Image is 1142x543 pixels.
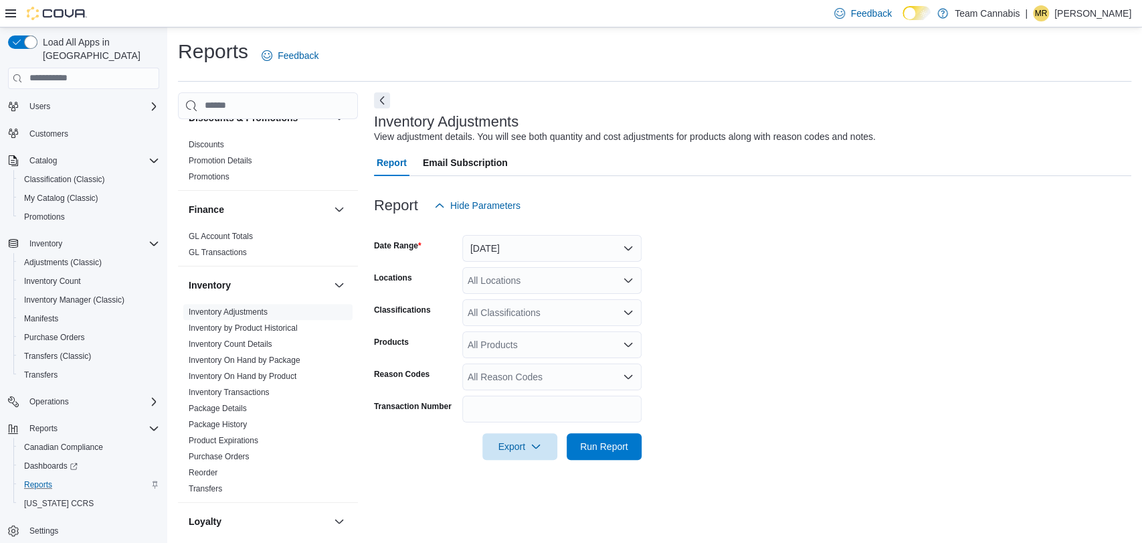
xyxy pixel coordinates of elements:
p: Team Cannabis [955,5,1020,21]
a: Transfers [19,367,63,383]
button: Open list of options [623,275,634,286]
span: GL Account Totals [189,231,253,242]
span: Promotions [189,171,229,182]
button: Open list of options [623,307,634,318]
a: Reorder [189,468,217,477]
a: My Catalog (Classic) [19,190,104,206]
span: Inventory Manager (Classic) [24,295,124,305]
span: Operations [29,396,69,407]
a: Promotion Details [189,156,252,165]
button: Canadian Compliance [13,438,165,457]
button: Settings [3,521,165,540]
span: Classification (Classic) [24,174,105,185]
a: Dashboards [13,457,165,475]
p: [PERSON_NAME] [1054,5,1131,21]
span: Transfers [19,367,159,383]
span: Inventory [29,238,62,249]
a: Inventory On Hand by Product [189,372,296,381]
a: Reports [19,477,58,493]
span: Transfers (Classic) [24,351,91,362]
button: Catalog [24,153,62,169]
h3: Inventory Adjustments [374,114,518,130]
span: MR [1035,5,1048,21]
a: Discounts [189,140,224,149]
span: Reorder [189,467,217,478]
span: Inventory Count [24,276,81,287]
a: Inventory Count [19,273,86,289]
a: Customers [24,126,74,142]
span: Discounts [189,139,224,150]
a: Transfers (Classic) [19,348,96,364]
button: Inventory [24,236,68,252]
button: Open list of options [623,372,634,382]
span: Catalog [29,155,57,166]
button: Reports [3,419,165,438]
button: Next [374,92,390,108]
span: Purchase Orders [189,451,250,462]
span: Settings [29,526,58,536]
span: Export [490,433,549,460]
p: | [1025,5,1028,21]
span: Manifests [24,313,58,324]
span: Transfers [24,370,58,380]
button: Reports [13,475,165,494]
button: Finance [331,202,347,218]
button: Loyalty [331,514,347,530]
button: Adjustments (Classic) [13,253,165,272]
span: Product Expirations [189,435,258,446]
span: Inventory Adjustments [189,307,268,317]
button: Manifests [13,309,165,328]
button: Users [24,98,56,114]
span: Run Report [580,440,628,453]
button: Export [482,433,557,460]
div: Finance [178,228,358,266]
span: Adjustments (Classic) [24,257,102,268]
span: Purchase Orders [24,332,85,343]
label: Products [374,337,409,347]
a: Purchase Orders [189,452,250,461]
button: Reports [24,420,63,437]
a: Settings [24,523,64,539]
span: My Catalog (Classic) [24,193,98,204]
span: Inventory [24,236,159,252]
span: Transfers [189,483,222,494]
a: Adjustments (Classic) [19,254,107,270]
span: Email Subscription [423,149,508,176]
button: Users [3,97,165,116]
span: Canadian Compliance [19,439,159,455]
h3: Inventory [189,279,231,292]
button: [US_STATE] CCRS [13,494,165,513]
span: Report [377,149,407,176]
label: Transaction Number [374,401,452,412]
span: My Catalog (Classic) [19,190,159,206]
a: Inventory Transactions [189,388,270,397]
h3: Finance [189,203,224,216]
span: Customers [24,125,159,142]
label: Date Range [374,240,421,251]
a: Classification (Classic) [19,171,110,187]
div: Discounts & Promotions [178,137,358,190]
a: Package History [189,420,247,429]
button: Promotions [13,208,165,226]
span: Reports [29,423,58,434]
button: Customers [3,124,165,143]
a: Package Details [189,404,247,413]
span: Settings [24,522,159,539]
span: GL Transactions [189,247,247,258]
a: Inventory On Hand by Package [189,356,300,365]
span: Operations [24,394,159,410]
span: Users [24,98,159,114]
h3: Report [374,198,418,214]
span: Feedback [850,7,891,20]
span: Inventory by Product Historical [189,323,298,333]
span: Hide Parameters [450,199,520,212]
a: Inventory by Product Historical [189,323,298,333]
a: Inventory Count Details [189,339,272,349]
a: Inventory Adjustments [189,307,268,317]
span: Reports [24,420,159,437]
span: Adjustments (Classic) [19,254,159,270]
span: Dashboards [24,461,78,471]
